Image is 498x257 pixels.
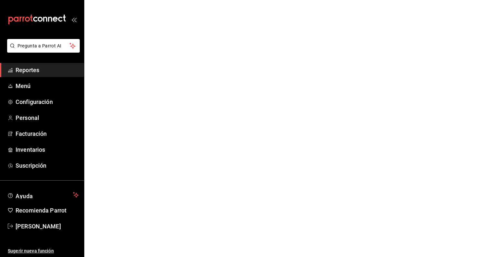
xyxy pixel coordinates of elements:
span: Inventarios [16,145,79,154]
span: Ayuda [16,191,70,199]
button: open_drawer_menu [71,17,77,22]
span: Personal [16,113,79,122]
span: Menú [16,82,79,90]
span: Pregunta a Parrot AI [18,43,70,49]
span: Suscripción [16,161,79,170]
span: Facturación [16,129,79,138]
span: Configuración [16,97,79,106]
a: Pregunta a Parrot AI [5,47,80,54]
span: Recomienda Parrot [16,206,79,215]
span: Reportes [16,66,79,74]
span: Sugerir nueva función [8,248,79,254]
span: [PERSON_NAME] [16,222,79,231]
button: Pregunta a Parrot AI [7,39,80,53]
